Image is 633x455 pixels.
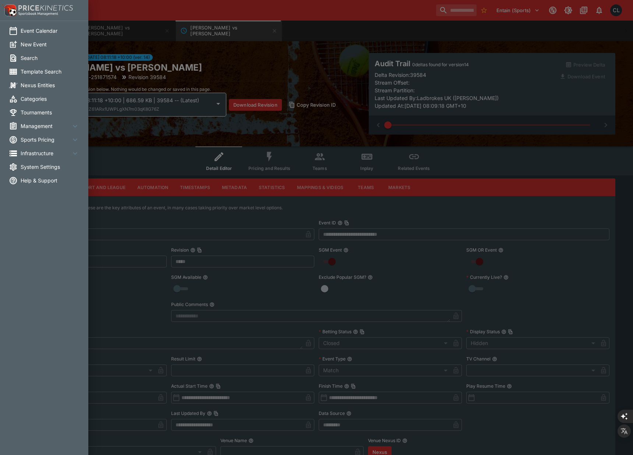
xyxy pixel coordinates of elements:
img: PriceKinetics [18,5,73,11]
span: New Event [21,40,79,48]
span: Event Calendar [21,27,79,35]
span: Tournaments [21,109,79,116]
span: Management [21,122,71,130]
span: Template Search [21,68,79,75]
span: Categories [21,95,79,103]
span: Search [21,54,79,62]
span: Nexus Entities [21,81,79,89]
span: System Settings [21,163,79,171]
img: PriceKinetics Logo [2,3,17,18]
span: Help & Support [21,177,79,184]
img: Sportsbook Management [18,12,58,15]
span: Infrastructure [21,149,71,157]
span: Sports Pricing [21,136,71,143]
